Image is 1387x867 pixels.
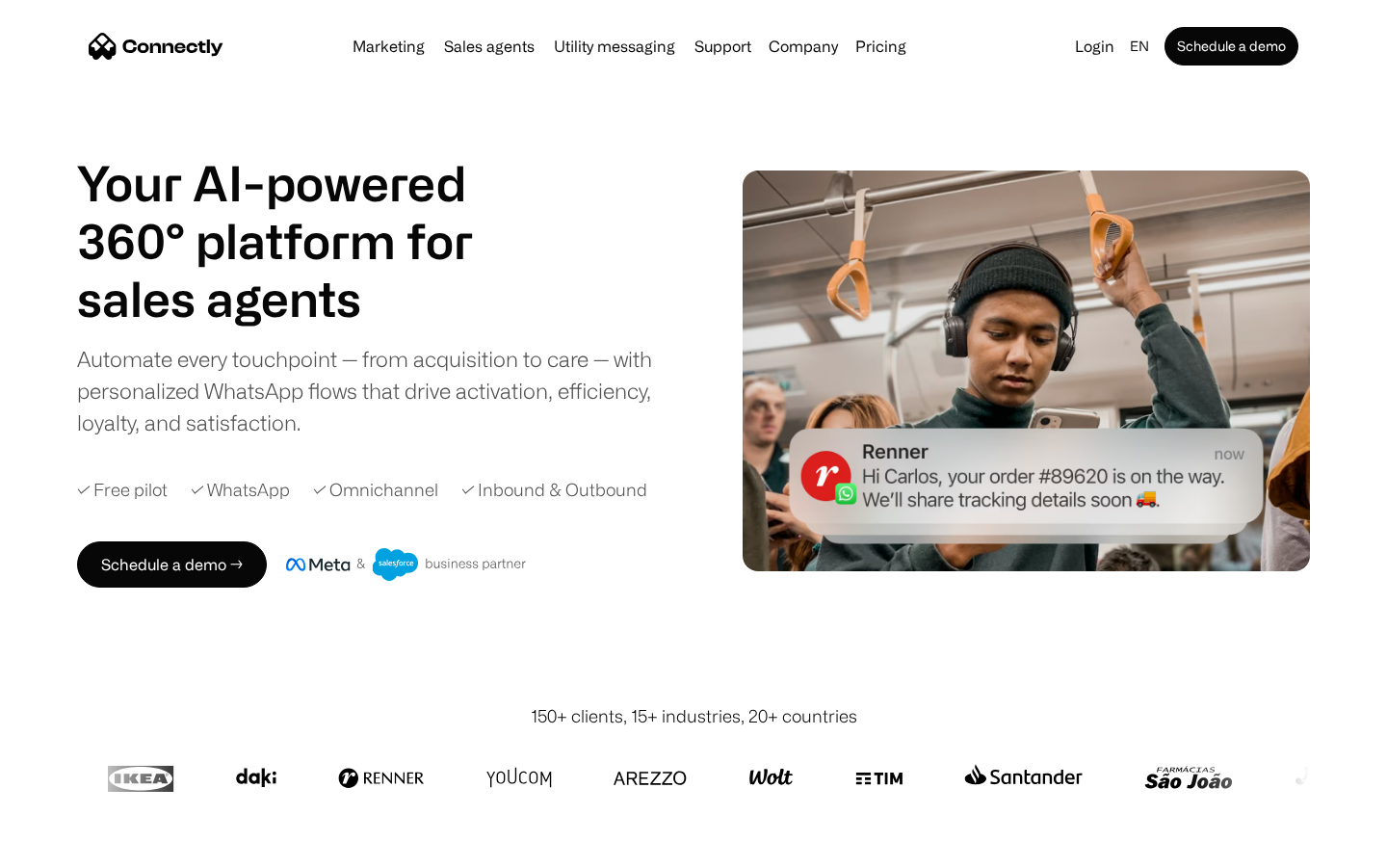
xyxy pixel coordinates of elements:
[1165,27,1298,66] a: Schedule a demo
[769,33,838,60] div: Company
[19,831,116,860] aside: Language selected: English
[1130,33,1149,60] div: en
[77,270,520,328] h1: sales agents
[1067,33,1122,60] a: Login
[77,154,520,270] h1: Your AI-powered 360° platform for
[345,39,432,54] a: Marketing
[77,477,168,503] div: ✓ Free pilot
[687,39,759,54] a: Support
[39,833,116,860] ul: Language list
[436,39,542,54] a: Sales agents
[77,343,684,438] div: Automate every touchpoint — from acquisition to care — with personalized WhatsApp flows that driv...
[461,477,647,503] div: ✓ Inbound & Outbound
[313,477,438,503] div: ✓ Omnichannel
[77,541,267,588] a: Schedule a demo →
[286,548,527,581] img: Meta and Salesforce business partner badge.
[848,39,914,54] a: Pricing
[546,39,683,54] a: Utility messaging
[191,477,290,503] div: ✓ WhatsApp
[531,703,857,729] div: 150+ clients, 15+ industries, 20+ countries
